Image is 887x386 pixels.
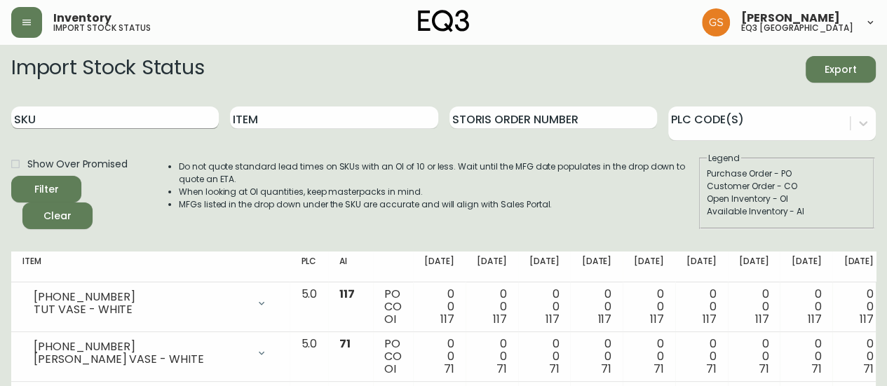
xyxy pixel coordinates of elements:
[601,361,611,377] span: 71
[179,186,698,198] li: When looking at OI quantities, keep masterpacks in mind.
[496,361,507,377] span: 71
[686,288,717,326] div: 0 0
[707,193,867,205] div: Open Inventory - OI
[844,338,874,375] div: 0 0
[806,56,876,83] button: Export
[739,338,769,375] div: 0 0
[529,338,560,375] div: 0 0
[384,288,402,326] div: PO CO
[290,282,328,332] td: 5.0
[741,24,853,32] h5: eq3 [GEOGRAPHIC_DATA]
[518,251,571,282] th: [DATE]
[581,288,611,326] div: 0 0
[791,338,821,375] div: 0 0
[11,251,290,282] th: Item
[53,13,111,24] span: Inventory
[791,288,821,326] div: 0 0
[634,288,664,326] div: 0 0
[11,176,81,202] button: Filter
[811,361,821,377] span: 71
[22,338,278,368] div: [PHONE_NUMBER][PERSON_NAME] VASE - WHITE
[529,288,560,326] div: 0 0
[546,311,560,327] span: 117
[22,202,93,229] button: Clear
[440,311,454,327] span: 117
[863,361,874,377] span: 71
[707,180,867,193] div: Customer Order - CO
[755,311,769,327] span: 117
[53,24,151,32] h5: import stock status
[328,251,373,282] th: AI
[27,157,128,172] span: Show Over Promised
[707,167,867,180] div: Purchase Order - PO
[34,353,248,366] div: [PERSON_NAME] VASE - WHITE
[780,251,832,282] th: [DATE]
[424,338,454,375] div: 0 0
[34,340,248,353] div: [PHONE_NUMBER]
[11,56,204,83] h2: Import Stock Status
[290,332,328,382] td: 5.0
[706,361,717,377] span: 71
[384,311,396,327] span: OI
[634,338,664,375] div: 0 0
[832,251,885,282] th: [DATE]
[703,311,717,327] span: 117
[741,13,840,24] span: [PERSON_NAME]
[34,303,248,316] div: TUT VASE - WHITE
[686,338,717,375] div: 0 0
[477,288,507,326] div: 0 0
[477,338,507,375] div: 0 0
[654,361,664,377] span: 71
[34,207,81,225] span: Clear
[493,311,507,327] span: 117
[860,311,874,327] span: 117
[290,251,328,282] th: PLC
[675,251,728,282] th: [DATE]
[623,251,675,282] th: [DATE]
[707,152,741,165] legend: Legend
[650,311,664,327] span: 117
[418,10,470,32] img: logo
[728,251,780,282] th: [DATE]
[844,288,874,326] div: 0 0
[597,311,611,327] span: 117
[702,8,730,36] img: 6b403d9c54a9a0c30f681d41f5fc2571
[34,291,248,303] div: [PHONE_NUMBER]
[570,251,623,282] th: [DATE]
[739,288,769,326] div: 0 0
[179,160,698,186] li: Do not quote standard lead times on SKUs with an OI of 10 or less. Wait until the MFG date popula...
[384,361,396,377] span: OI
[707,205,867,218] div: Available Inventory - AI
[817,61,865,78] span: Export
[549,361,560,377] span: 71
[339,336,351,352] span: 71
[759,361,769,377] span: 71
[22,288,278,319] div: [PHONE_NUMBER]TUT VASE - WHITE
[384,338,402,375] div: PO CO
[179,198,698,211] li: MFGs listed in the drop down under the SKU are accurate and will align with Sales Portal.
[339,286,355,302] span: 117
[581,338,611,375] div: 0 0
[413,251,466,282] th: [DATE]
[444,361,454,377] span: 71
[466,251,518,282] th: [DATE]
[424,288,454,326] div: 0 0
[807,311,821,327] span: 117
